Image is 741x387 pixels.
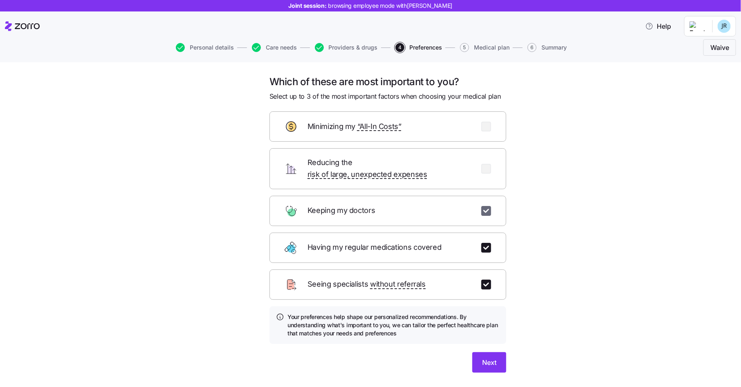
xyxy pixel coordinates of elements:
span: Waive [710,43,729,52]
button: 6Summary [528,43,567,52]
span: Keeping my doctors [308,205,377,217]
span: Providers & drugs [329,45,378,50]
button: Help [639,18,678,34]
h4: Your preferences help shape our personalized recommendations. By understanding what's important t... [287,313,500,338]
span: without referrals [370,278,426,290]
span: Summary [541,45,567,50]
span: Care needs [266,45,297,50]
span: Preferences [409,45,442,50]
h1: Which of these are most important to you? [269,75,506,88]
span: 4 [395,43,404,52]
img: d6f5c9543c604f09d9bbd6421a6f3bc5 [718,20,731,33]
button: 5Medical plan [460,43,510,52]
span: browsing employee mode with [PERSON_NAME] [328,2,453,10]
button: Next [472,352,506,373]
span: Select up to 3 of the most important factors when choosing your medical plan [269,91,501,102]
span: Next [482,358,496,367]
span: Minimizing my [308,121,402,133]
span: Help [645,21,671,31]
a: 4Preferences [394,43,442,52]
span: Seeing specialists [308,278,426,290]
button: Care needs [252,43,297,52]
span: Joint session: [289,2,453,10]
a: Personal details [174,43,234,52]
a: Care needs [250,43,297,52]
span: risk of large, unexpected expenses [308,169,427,181]
button: Waive [703,39,736,56]
span: Personal details [190,45,234,50]
button: 4Preferences [395,43,442,52]
span: 6 [528,43,537,52]
span: “All-In Costs” [357,121,402,133]
button: Providers & drugs [315,43,378,52]
button: Personal details [176,43,234,52]
a: Providers & drugs [313,43,378,52]
span: Having my regular medications covered [308,242,443,253]
span: Medical plan [474,45,510,50]
span: 5 [460,43,469,52]
span: Reducing the [308,157,472,181]
img: Employer logo [689,21,706,31]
